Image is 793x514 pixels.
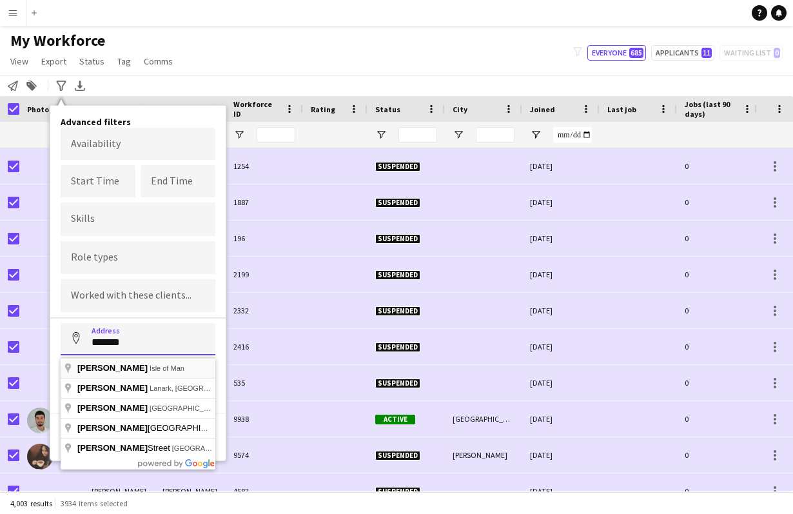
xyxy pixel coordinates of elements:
div: [DATE] [522,365,600,400]
span: Workforce ID [233,99,280,119]
span: [GEOGRAPHIC_DATA] [77,423,237,433]
span: [PERSON_NAME] [77,403,148,413]
div: 1887 [226,184,303,220]
div: 0 [677,148,761,184]
input: Type to search skills... [71,213,205,225]
div: [DATE] [522,148,600,184]
span: Suspended [375,198,420,208]
span: [PERSON_NAME] [77,383,148,393]
div: 0 [677,365,761,400]
span: [GEOGRAPHIC_DATA], [GEOGRAPHIC_DATA] [172,444,324,452]
div: [PERSON_NAME] [155,473,226,509]
button: Everyone685 [587,45,646,61]
input: Type to search role types... [71,252,205,264]
span: Jobs (last 90 days) [685,99,738,119]
button: Open Filter Menu [375,129,387,141]
span: First Name [92,104,131,114]
div: [DATE] [522,473,600,509]
span: 685 [629,48,643,58]
span: Joined [530,104,555,114]
span: 11 [701,48,712,58]
div: 2199 [226,257,303,292]
div: 0 [677,293,761,328]
span: Suspended [375,379,420,388]
span: Suspended [375,270,420,280]
span: [GEOGRAPHIC_DATA], [GEOGRAPHIC_DATA] [150,404,301,412]
span: [PERSON_NAME] [77,363,148,373]
div: 4582 [226,473,303,509]
span: Suspended [375,451,420,460]
span: Suspended [375,162,420,172]
span: Active [375,415,415,424]
span: Tag [117,55,131,67]
app-action-btn: Notify workforce [5,78,21,94]
h4: Advanced filters [61,116,215,128]
a: Comms [139,53,178,70]
button: Open Filter Menu [530,129,542,141]
input: Joined Filter Input [553,127,592,143]
div: [DATE] [522,184,600,220]
span: View [10,55,28,67]
span: [PERSON_NAME] [77,443,148,453]
span: 3934 items selected [61,499,128,508]
div: [GEOGRAPHIC_DATA] [445,401,522,437]
span: Export [41,55,66,67]
div: 2332 [226,293,303,328]
img: Aakriti Jain [27,444,53,470]
app-action-btn: Add to tag [24,78,39,94]
input: Workforce ID Filter Input [257,127,295,143]
input: Type to search clients... [71,290,205,302]
app-action-btn: Export XLSX [72,78,88,94]
button: Open Filter Menu [233,129,245,141]
div: 9938 [226,401,303,437]
div: [PERSON_NAME] [84,473,155,509]
app-action-btn: Advanced filters [54,78,69,94]
span: My Workforce [10,31,105,50]
span: Status [375,104,400,114]
span: Comms [144,55,173,67]
span: Lanark, [GEOGRAPHIC_DATA] [150,384,249,392]
div: 0 [677,221,761,256]
a: Tag [112,53,136,70]
a: View [5,53,34,70]
button: Applicants11 [651,45,714,61]
div: 0 [677,437,761,473]
span: Suspended [375,306,420,316]
div: [DATE] [522,437,600,473]
div: 0 [677,401,761,437]
div: 1254 [226,148,303,184]
img: aadam tarabe [27,408,53,433]
span: Status [79,55,104,67]
span: Last job [607,104,636,114]
span: Isle of Man [150,364,184,372]
div: 2416 [226,329,303,364]
span: Suspended [375,487,420,497]
div: [DATE] [522,221,600,256]
div: 0 [677,257,761,292]
span: Suspended [375,342,420,352]
span: City [453,104,467,114]
span: Last Name [162,104,201,114]
div: 0 [677,473,761,509]
div: [PERSON_NAME] [445,437,522,473]
div: 196 [226,221,303,256]
input: City Filter Input [476,127,514,143]
div: [DATE] [522,329,600,364]
div: [DATE] [522,401,600,437]
div: 0 [677,184,761,220]
span: [PERSON_NAME] [77,423,148,433]
div: [DATE] [522,257,600,292]
a: Export [36,53,72,70]
a: Status [74,53,110,70]
span: Suspended [375,234,420,244]
span: Rating [311,104,335,114]
div: 0 [677,329,761,364]
input: Status Filter Input [398,127,437,143]
div: [DATE] [522,293,600,328]
span: Street [77,443,172,453]
div: 535 [226,365,303,400]
span: Photo [27,104,49,114]
div: 9574 [226,437,303,473]
button: Open Filter Menu [453,129,464,141]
